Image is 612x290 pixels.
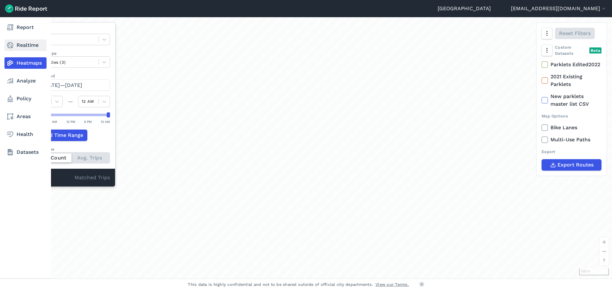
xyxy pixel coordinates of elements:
[438,5,491,12] a: [GEOGRAPHIC_DATA]
[557,161,594,169] span: Export Routes
[4,129,47,140] a: Health
[4,22,47,33] a: Report
[31,28,110,34] label: Data Type
[63,98,78,105] div: —
[559,30,591,37] span: Reset Filters
[589,47,601,53] div: Beta
[31,50,110,56] label: Vehicle Type
[49,119,57,124] div: 6 AM
[511,5,607,12] button: [EMAIL_ADDRESS][DOMAIN_NAME]
[4,39,47,51] a: Realtime
[26,169,115,187] div: Matched Trips
[4,75,47,87] a: Analyze
[4,93,47,104] a: Policy
[542,149,601,155] div: Export
[43,131,83,139] span: Add Time Range
[31,174,75,182] div: -
[66,119,75,124] div: 12 PM
[4,111,47,122] a: Areas
[555,28,595,39] button: Reset Filters
[542,136,601,144] label: Multi-Use Paths
[542,113,601,119] div: Map Options
[20,17,612,279] div: loading
[4,57,47,69] a: Heatmaps
[31,130,87,141] button: Add Time Range
[542,44,601,56] div: Custom Datasets
[5,4,47,13] img: Ride Report
[4,146,47,158] a: Datasets
[101,119,110,124] div: 12 AM
[542,93,601,108] label: New parklets master list CSV
[31,146,110,152] div: Count Type
[542,73,601,88] label: 2021 Existing Parklets
[31,73,110,79] label: Data Period
[84,119,92,124] div: 6 PM
[542,159,601,171] button: Export Routes
[43,82,82,88] span: [DATE]—[DATE]
[542,124,601,131] label: Bike Lanes
[31,79,110,91] button: [DATE]—[DATE]
[375,281,409,287] a: View our Terms.
[542,61,601,68] label: Parklets Edited2022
